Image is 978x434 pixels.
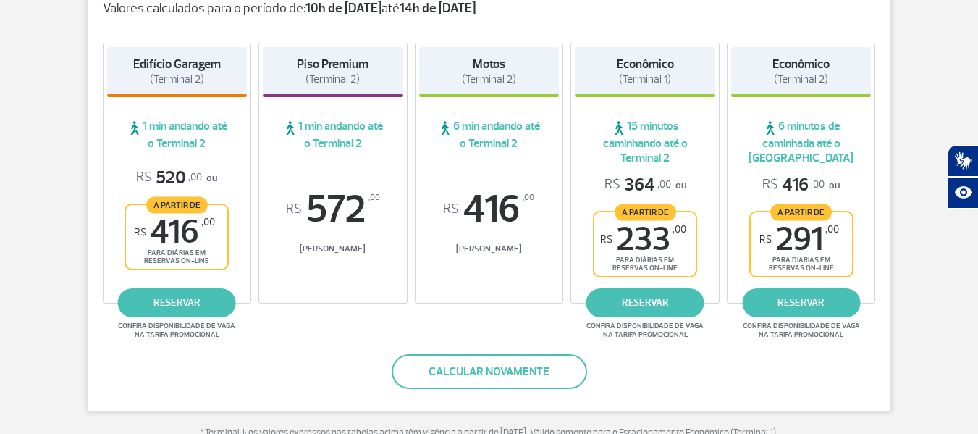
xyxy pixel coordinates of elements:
[146,196,208,213] span: A partir de
[136,167,217,189] p: ou
[136,167,202,189] span: 520
[731,119,872,165] span: 6 minutos de caminhada até o [GEOGRAPHIC_DATA]
[133,57,221,72] strong: Edifício Garagem
[825,223,839,235] sup: ,00
[774,72,828,86] span: (Terminal 2)
[368,190,380,206] sup: ,00
[150,72,204,86] span: (Terminal 2)
[673,223,686,235] sup: ,00
[741,322,862,339] span: Confira disponibilidade de vaga na tarifa promocional
[419,243,560,254] span: [PERSON_NAME]
[107,119,248,151] span: 1 min andando até o Terminal 2
[118,288,236,317] a: reservar
[759,233,772,246] sup: R$
[443,201,459,217] sup: R$
[297,57,368,72] strong: Piso Premium
[948,177,978,209] button: Abrir recursos assistivos.
[286,201,302,217] sup: R$
[462,72,516,86] span: (Terminal 2)
[772,57,830,72] strong: Econômico
[523,190,534,206] sup: ,00
[763,256,840,272] span: para diárias em reservas on-line
[575,119,715,165] span: 15 minutos caminhando até o Terminal 2
[604,174,686,196] p: ou
[948,145,978,209] div: Plugin de acessibilidade da Hand Talk.
[419,190,560,229] span: 416
[201,216,215,228] sup: ,00
[392,354,587,389] button: Calcular novamente
[473,57,505,72] strong: Motos
[617,57,674,72] strong: Econômico
[263,190,403,229] span: 572
[134,226,146,238] sup: R$
[586,288,704,317] a: reservar
[619,72,671,86] span: (Terminal 1)
[742,288,860,317] a: reservar
[419,119,560,151] span: 6 min andando até o Terminal 2
[584,322,706,339] span: Confira disponibilidade de vaga na tarifa promocional
[762,174,840,196] p: ou
[770,204,832,220] span: A partir de
[615,204,676,220] span: A partir de
[103,1,876,17] p: Valores calculados para o período de: até
[600,233,612,246] sup: R$
[138,249,215,265] span: para diárias em reservas on-line
[607,256,683,272] span: para diárias em reservas on-line
[604,174,671,196] span: 364
[762,174,825,196] span: 416
[600,223,686,256] span: 233
[759,223,839,256] span: 291
[134,216,215,249] span: 416
[948,145,978,177] button: Abrir tradutor de língua de sinais.
[305,72,360,86] span: (Terminal 2)
[263,119,403,151] span: 1 min andando até o Terminal 2
[263,243,403,254] span: [PERSON_NAME]
[116,322,237,339] span: Confira disponibilidade de vaga na tarifa promocional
